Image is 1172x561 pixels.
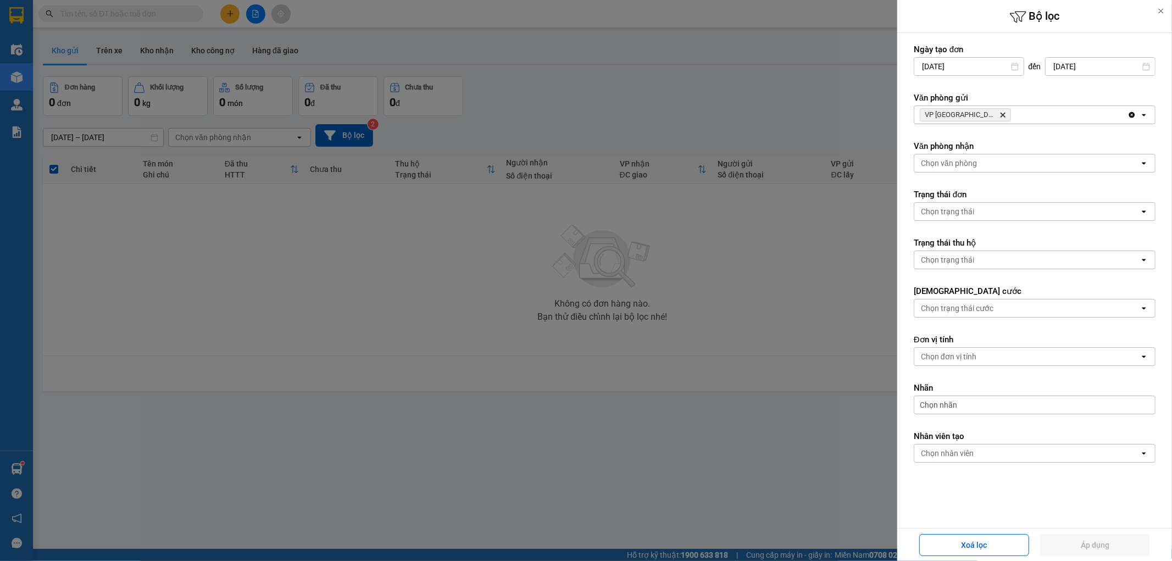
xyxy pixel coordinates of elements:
svg: open [1140,207,1148,216]
input: Selected VP Đà Nẵng. [1013,109,1014,120]
label: Trạng thái đơn [914,189,1156,200]
svg: Clear all [1127,110,1136,119]
span: đến [1029,61,1041,72]
span: VP Đà Nẵng [925,110,995,119]
label: Văn phòng gửi [914,92,1156,103]
svg: open [1140,159,1148,168]
label: Nhân viên tạo [914,431,1156,442]
span: VP Đà Nẵng, close by backspace [920,108,1011,121]
div: Chọn trạng thái cước [921,303,993,314]
label: Nhãn [914,382,1156,393]
button: Xoá lọc [919,534,1029,556]
label: Đơn vị tính [914,334,1156,345]
label: Trạng thái thu hộ [914,237,1156,248]
div: Chọn đơn vị tính [921,351,976,362]
div: Chọn văn phòng [921,158,977,169]
input: Select a date. [914,58,1024,75]
button: Áp dụng [1040,534,1150,556]
svg: open [1140,110,1148,119]
div: Chọn nhân viên [921,448,974,459]
svg: open [1140,304,1148,313]
label: [DEMOGRAPHIC_DATA] cước [914,286,1156,297]
svg: open [1140,255,1148,264]
input: Select a date. [1046,58,1155,75]
span: Chọn nhãn [920,399,957,410]
svg: open [1140,449,1148,458]
svg: open [1140,352,1148,361]
svg: Delete [999,112,1006,118]
label: Văn phòng nhận [914,141,1156,152]
div: Chọn trạng thái [921,254,974,265]
h6: Bộ lọc [897,8,1172,25]
div: Chọn trạng thái [921,206,974,217]
label: Ngày tạo đơn [914,44,1156,55]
